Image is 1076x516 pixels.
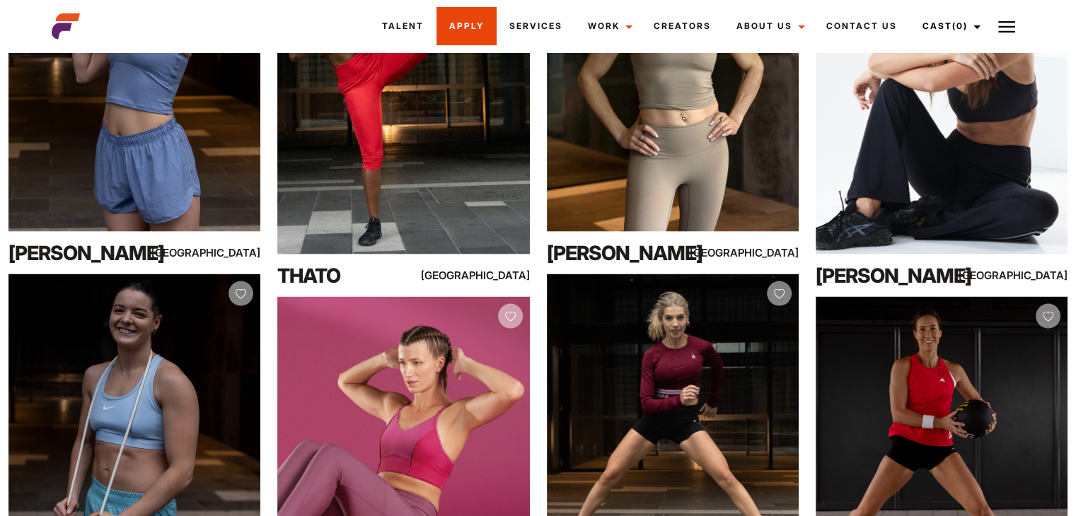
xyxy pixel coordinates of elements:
[547,239,698,267] div: [PERSON_NAME]
[436,7,497,45] a: Apply
[992,266,1068,284] div: [GEOGRAPHIC_DATA]
[52,12,80,40] img: cropped-aefm-brand-fav-22-square.png
[814,7,910,45] a: Contact Us
[497,7,575,45] a: Services
[998,18,1015,35] img: Burger icon
[277,262,429,290] div: Thato
[723,244,799,262] div: [GEOGRAPHIC_DATA]
[816,262,967,290] div: [PERSON_NAME]
[185,244,260,262] div: [GEOGRAPHIC_DATA]
[952,20,968,31] span: (0)
[575,7,641,45] a: Work
[910,7,989,45] a: Cast(0)
[641,7,724,45] a: Creators
[724,7,814,45] a: About Us
[369,7,436,45] a: Talent
[8,239,160,267] div: [PERSON_NAME]
[454,266,530,284] div: [GEOGRAPHIC_DATA]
